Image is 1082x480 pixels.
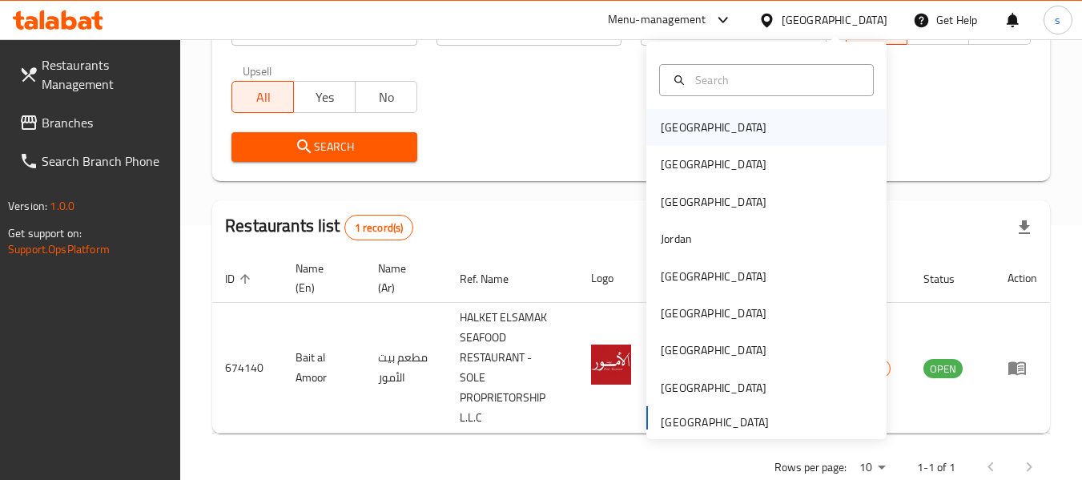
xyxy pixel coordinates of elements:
[225,214,413,240] h2: Restaurants list
[661,268,766,285] div: [GEOGRAPHIC_DATA]
[344,215,414,240] div: Total records count
[212,303,283,434] td: 674140
[1055,11,1060,29] span: s
[995,254,1050,303] th: Action
[661,193,766,211] div: [GEOGRAPHIC_DATA]
[225,269,255,288] span: ID
[244,137,404,157] span: Search
[460,269,529,288] span: Ref. Name
[8,223,82,244] span: Get support on:
[782,11,887,29] div: [GEOGRAPHIC_DATA]
[212,254,1050,434] table: enhanced table
[42,113,168,132] span: Branches
[365,303,448,434] td: مطعم بيت الأمور
[774,458,847,478] p: Rows per page:
[447,303,578,434] td: HALKET ELSAMAK SEAFOOD RESTAURANT - SOLE PROPRIETORSHIP L.L.C
[293,81,356,113] button: Yes
[6,142,181,180] a: Search Branch Phone
[975,18,1024,41] span: TMP
[661,341,766,359] div: [GEOGRAPHIC_DATA]
[661,155,766,173] div: [GEOGRAPHIC_DATA]
[50,196,74,216] span: 1.0.0
[661,119,766,136] div: [GEOGRAPHIC_DATA]
[578,254,650,303] th: Logo
[42,55,168,94] span: Restaurants Management
[296,259,345,297] span: Name (En)
[853,18,902,41] span: All
[231,81,294,113] button: All
[1008,358,1037,377] div: Menu
[362,86,411,109] span: No
[6,103,181,142] a: Branches
[355,81,417,113] button: No
[239,86,288,109] span: All
[689,71,863,89] input: Search
[591,345,631,385] img: Bait al Amoor
[243,65,272,76] label: Upsell
[8,196,47,216] span: Version:
[6,46,181,103] a: Restaurants Management
[661,230,692,248] div: Jordan
[231,132,416,162] button: Search
[608,10,706,30] div: Menu-management
[300,86,349,109] span: Yes
[661,379,766,397] div: [GEOGRAPHIC_DATA]
[283,303,364,434] td: Bait al Amoor
[914,18,963,41] span: TGO
[923,269,975,288] span: Status
[917,458,955,478] p: 1-1 of 1
[345,220,413,236] span: 1 record(s)
[923,360,963,378] span: OPEN
[378,259,428,297] span: Name (Ar)
[923,359,963,378] div: OPEN
[853,456,891,480] div: Rows per page:
[8,239,110,260] a: Support.OpsPlatform
[42,151,168,171] span: Search Branch Phone
[661,305,766,322] div: [GEOGRAPHIC_DATA]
